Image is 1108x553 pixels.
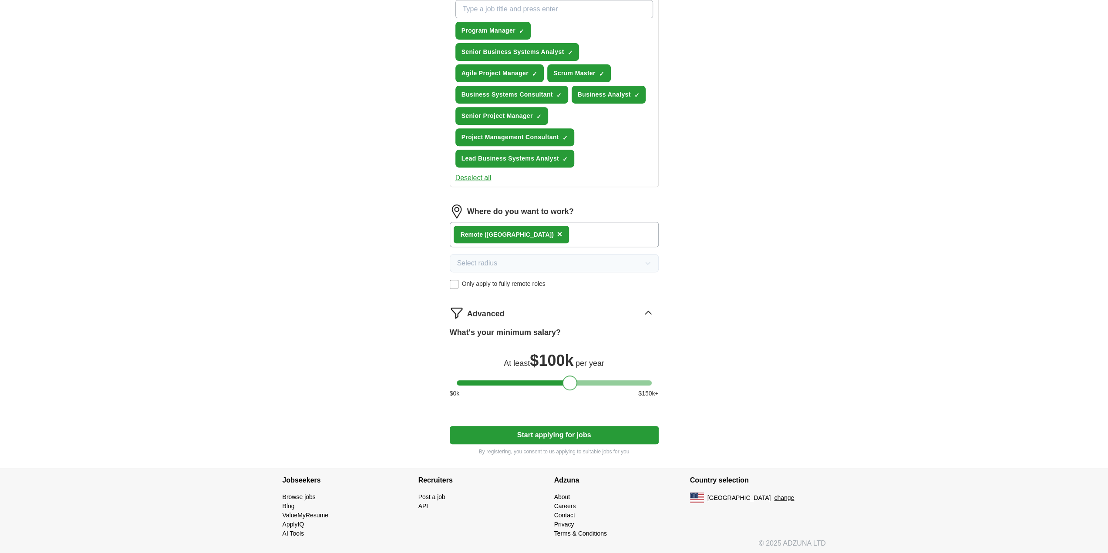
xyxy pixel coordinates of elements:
span: $ 100k [530,352,573,369]
button: × [557,228,562,241]
label: What's your minimum salary? [450,327,561,339]
span: Business Systems Consultant [461,90,553,99]
span: Senior Business Systems Analyst [461,47,564,57]
h4: Country selection [690,468,826,493]
span: ✓ [562,156,568,163]
button: Start applying for jobs [450,426,659,444]
a: Blog [283,503,295,509]
span: Scrum Master [553,69,596,78]
a: ApplyIQ [283,521,304,528]
button: Program Manager✓ [455,22,531,40]
a: Privacy [554,521,574,528]
span: Lead Business Systems Analyst [461,154,559,163]
span: Senior Project Manager [461,111,533,121]
span: ✓ [599,70,604,77]
span: Select radius [457,258,498,268]
span: Program Manager [461,26,515,35]
span: per year [576,359,604,368]
button: Agile Project Manager✓ [455,64,544,82]
span: $ 150 k+ [638,389,658,398]
button: Select radius [450,254,659,272]
span: ✓ [562,134,568,141]
span: ✓ [519,28,524,35]
span: Only apply to fully remote roles [462,279,546,288]
button: Project Management Consultant✓ [455,128,574,146]
img: location.png [450,204,464,218]
button: Business Analyst✓ [572,86,646,104]
button: Senior Business Systems Analyst✓ [455,43,579,61]
span: × [557,229,562,239]
a: About [554,493,570,500]
div: Remote ([GEOGRAPHIC_DATA]) [461,230,554,239]
button: Senior Project Manager✓ [455,107,548,125]
input: Only apply to fully remote roles [450,280,458,288]
a: ValueMyResume [283,512,329,519]
span: ✓ [536,113,542,120]
span: ✓ [567,49,573,56]
span: $ 0 k [450,389,460,398]
a: Careers [554,503,576,509]
span: Business Analyst [578,90,631,99]
button: change [774,493,794,503]
a: Post a job [418,493,445,500]
button: Scrum Master✓ [547,64,611,82]
a: Contact [554,512,575,519]
a: Terms & Conditions [554,530,607,537]
button: Business Systems Consultant✓ [455,86,568,104]
span: [GEOGRAPHIC_DATA] [707,493,771,503]
img: filter [450,306,464,320]
span: ✓ [532,70,537,77]
button: Deselect all [455,173,492,183]
button: Lead Business Systems Analyst✓ [455,150,574,168]
label: Where do you want to work? [467,206,574,218]
span: ✓ [556,92,562,99]
img: US flag [690,493,704,503]
a: Browse jobs [283,493,316,500]
span: Advanced [467,308,505,320]
span: Project Management Consultant [461,133,559,142]
a: API [418,503,428,509]
span: ✓ [634,92,639,99]
p: By registering, you consent to us applying to suitable jobs for you [450,448,659,456]
span: Agile Project Manager [461,69,529,78]
span: At least [504,359,530,368]
a: AI Tools [283,530,304,537]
